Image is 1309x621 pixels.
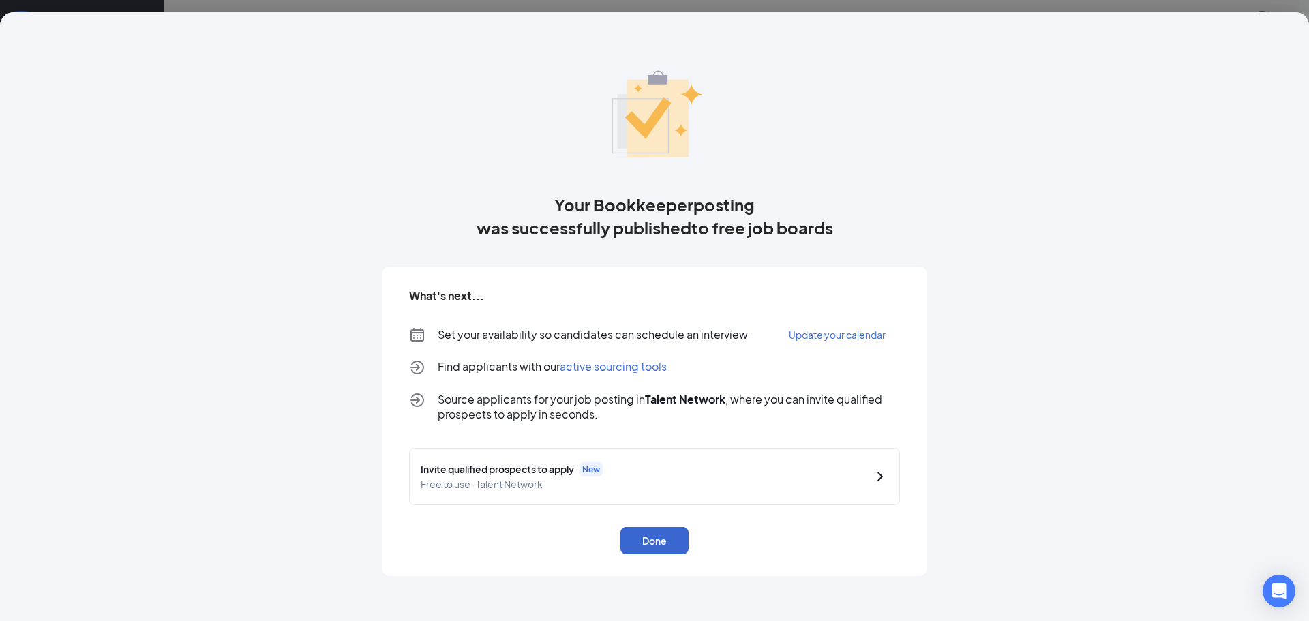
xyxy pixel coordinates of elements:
svg: Logout [409,392,425,408]
p: Find applicants with our [438,359,667,376]
span: active sourcing tools [560,359,667,374]
svg: ChevronRight [872,468,888,485]
svg: Logout [409,359,425,376]
span: Your Bookkeeperposting was successfully published to free job boards [477,193,833,239]
button: Done [620,527,689,554]
span: Free to use · Talent Network [421,476,861,491]
span: New [582,464,600,475]
h5: What's next... [409,288,484,303]
div: Open Intercom Messenger [1263,575,1295,607]
strong: Talent Network [645,392,725,406]
img: success_banner [593,53,716,166]
p: Set your availability so candidates can schedule an interview [438,327,748,342]
span: Update your calendar [789,329,886,341]
svg: Calendar [409,327,425,343]
span: Source applicants for your job posting in , where you can invite qualified prospects to apply in ... [438,392,900,422]
span: Invite qualified prospects to apply [421,461,574,476]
